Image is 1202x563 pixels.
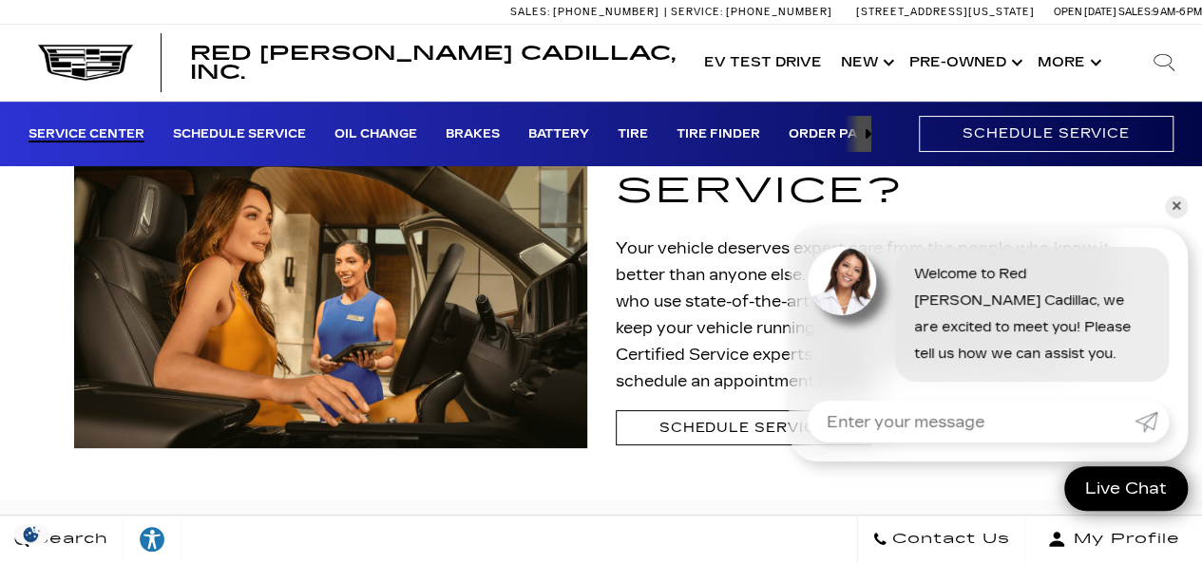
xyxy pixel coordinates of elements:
[510,6,550,18] span: Sales:
[10,524,53,544] img: Opt-Out Icon
[895,247,1169,382] div: Welcome to Red [PERSON_NAME] Cadillac, we are excited to meet you! Please tell us how we can assi...
[887,526,1010,553] span: Contact Us
[334,127,417,142] a: Oil Change
[190,44,676,82] a: Red [PERSON_NAME] Cadillac, Inc.
[124,516,181,563] a: Explore your accessibility options
[726,6,832,18] span: [PHONE_NUMBER]
[124,525,181,554] div: Explore your accessibility options
[1135,401,1169,442] a: Submit
[789,127,884,142] a: Order Parts
[1064,466,1188,511] a: Live Chat
[1153,6,1202,18] span: 9 AM-6 PM
[856,6,1035,18] a: [STREET_ADDRESS][US_STATE]
[1054,6,1116,18] span: Open [DATE]
[919,116,1173,151] a: Schedule Service
[10,524,53,544] section: Click to Open Cookie Consent Modal
[808,247,876,315] img: Agent profile photo
[74,106,587,448] img: Service technician talking to a man and showing his ipad
[528,127,589,142] a: Battery
[664,7,837,17] a: Service: [PHONE_NUMBER]
[857,516,1025,563] a: Contact Us
[671,6,723,18] span: Service:
[553,6,659,18] span: [PHONE_NUMBER]
[831,25,900,101] a: New
[38,45,133,81] img: Cadillac Dark Logo with Cadillac White Text
[1076,478,1176,499] span: Live Chat
[1066,526,1180,553] span: My Profile
[510,7,664,17] a: Sales: [PHONE_NUMBER]
[677,127,760,142] a: Tire Finder
[29,526,108,553] span: Search
[616,235,1129,395] p: Your vehicle deserves expert care from the people who know it better than anyone else. We employ ...
[1025,516,1202,563] button: Open user profile menu
[616,410,870,445] a: Schedule Service
[173,127,306,142] a: Schedule Service
[900,25,1028,101] a: Pre-Owned
[446,127,500,142] a: Brakes
[695,25,831,101] a: EV Test Drive
[190,42,676,84] span: Red [PERSON_NAME] Cadillac, Inc.
[618,127,648,142] a: Tire
[1028,25,1107,101] button: More
[808,401,1135,442] input: Enter your message
[29,127,144,142] a: Service Center
[1126,25,1202,101] div: Search
[1118,6,1153,18] span: Sales:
